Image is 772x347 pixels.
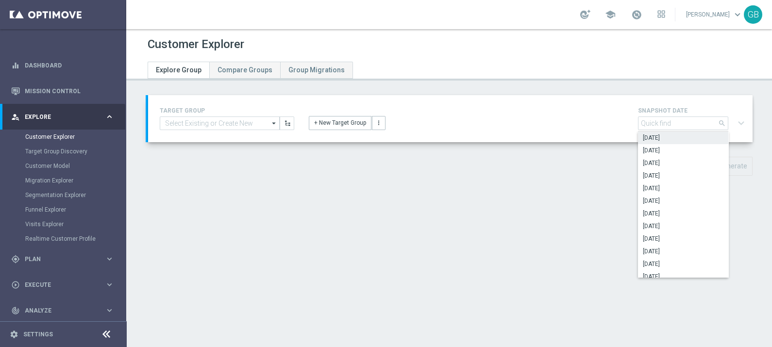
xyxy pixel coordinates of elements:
[25,235,101,243] a: Realtime Customer Profile
[11,113,115,121] button: person_search Explore keyboard_arrow_right
[638,107,749,114] h4: SNAPSHOT DATE
[25,52,114,78] a: Dashboard
[288,66,345,74] span: Group Migrations
[11,255,115,263] button: gps_fixed Plan keyboard_arrow_right
[105,280,114,289] i: keyboard_arrow_right
[160,116,280,130] input: Select Existing or Create New
[605,9,616,20] span: school
[25,231,125,246] div: Realtime Customer Profile
[685,7,744,22] a: [PERSON_NAME]keyboard_arrow_down
[105,306,114,315] i: keyboard_arrow_right
[11,255,105,264] div: Plan
[25,217,125,231] div: Visits Explorer
[643,222,723,230] span: [DATE]
[25,114,105,120] span: Explore
[25,177,101,184] a: Migration Explorer
[643,248,723,255] span: [DATE]
[643,147,723,154] span: [DATE]
[375,119,382,126] i: more_vert
[25,220,101,228] a: Visits Explorer
[105,112,114,121] i: keyboard_arrow_right
[148,62,353,79] ul: Tabs
[643,260,723,268] span: [DATE]
[643,134,723,142] span: [DATE]
[11,78,114,104] div: Mission Control
[23,331,53,337] a: Settings
[11,306,20,315] i: track_changes
[148,37,244,51] h1: Customer Explorer
[643,172,723,180] span: [DATE]
[156,66,201,74] span: Explore Group
[25,256,105,262] span: Plan
[732,9,743,20] span: keyboard_arrow_down
[11,281,105,289] div: Execute
[218,66,272,74] span: Compare Groups
[643,197,723,205] span: [DATE]
[11,61,20,70] i: equalizer
[643,184,723,192] span: [DATE]
[25,78,114,104] a: Mission Control
[25,144,125,159] div: Target Group Discovery
[269,117,279,130] i: arrow_drop_down
[25,206,101,214] a: Funnel Explorer
[638,116,728,130] input: Quick find
[372,116,386,130] button: more_vert
[25,173,125,188] div: Migration Explorer
[744,5,762,24] div: GB
[11,87,115,95] button: Mission Control
[713,157,753,176] button: Generate
[718,119,726,127] span: search
[25,130,125,144] div: Customer Explorer
[11,281,115,289] button: play_circle_outline Execute keyboard_arrow_right
[309,116,371,130] button: + New Target Group
[105,254,114,264] i: keyboard_arrow_right
[11,306,105,315] div: Analyze
[160,105,741,132] div: TARGET GROUP arrow_drop_down + New Target Group more_vert SNAPSHOT DATE arrow_drop_down search [D...
[11,307,115,314] button: track_changes Analyze keyboard_arrow_right
[643,210,723,217] span: [DATE]
[11,113,105,121] div: Explore
[643,159,723,167] span: [DATE]
[643,273,723,281] span: [DATE]
[10,330,18,339] i: settings
[11,281,20,289] i: play_circle_outline
[643,235,723,243] span: [DATE]
[25,191,101,199] a: Segmentation Explorer
[160,107,294,114] h4: TARGET GROUP
[11,255,20,264] i: gps_fixed
[11,62,115,69] button: equalizer Dashboard
[25,188,125,202] div: Segmentation Explorer
[25,282,105,288] span: Execute
[25,133,101,141] a: Customer Explorer
[25,308,105,314] span: Analyze
[25,202,125,217] div: Funnel Explorer
[25,148,101,155] a: Target Group Discovery
[11,113,20,121] i: person_search
[25,162,101,170] a: Customer Model
[11,52,114,78] div: Dashboard
[25,159,125,173] div: Customer Model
